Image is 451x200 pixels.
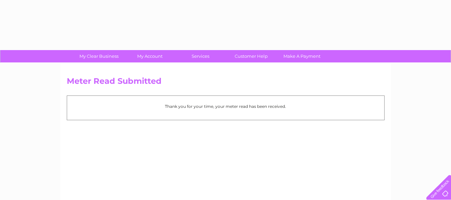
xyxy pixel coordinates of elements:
[67,76,385,89] h2: Meter Read Submitted
[70,103,381,110] p: Thank you for your time, your meter read has been received.
[122,50,177,62] a: My Account
[71,50,127,62] a: My Clear Business
[173,50,228,62] a: Services
[224,50,279,62] a: Customer Help
[274,50,329,62] a: Make A Payment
